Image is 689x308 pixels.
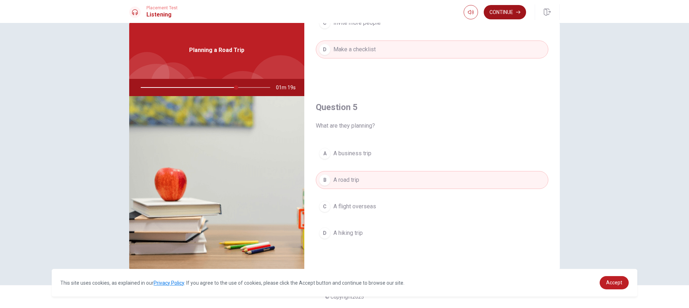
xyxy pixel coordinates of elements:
span: Invite more people [333,19,381,27]
h4: Question 5 [316,101,548,113]
button: Continue [484,5,526,19]
a: Privacy Policy [154,280,184,286]
span: A road trip [333,176,359,184]
button: AA business trip [316,144,548,162]
button: BA road trip [316,171,548,189]
span: A flight overseas [333,202,376,211]
span: What are they planning? [316,122,548,130]
div: C [319,201,331,212]
button: DMake a checklist [316,41,548,58]
span: A hiking trip [333,229,363,237]
div: B [319,174,331,186]
h1: Listening [146,10,178,19]
button: CA flight overseas [316,198,548,215]
span: Placement Test [146,5,178,10]
a: dismiss cookie message [600,276,629,289]
span: A business trip [333,149,371,158]
div: cookieconsent [52,269,637,297]
span: This site uses cookies, as explained in our . If you agree to the use of cookies, please click th... [60,280,404,286]
div: D [319,227,331,239]
button: DA hiking trip [316,224,548,242]
span: Planning a Road Trip [189,46,244,55]
span: Make a checklist [333,45,376,54]
img: Planning a Road Trip [129,96,304,271]
div: C [319,17,331,29]
div: D [319,44,331,55]
span: 01m 19s [276,79,301,96]
div: A [319,148,331,159]
span: Accept [606,280,622,285]
button: CInvite more people [316,14,548,32]
span: © Copyright 2025 [325,294,364,300]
